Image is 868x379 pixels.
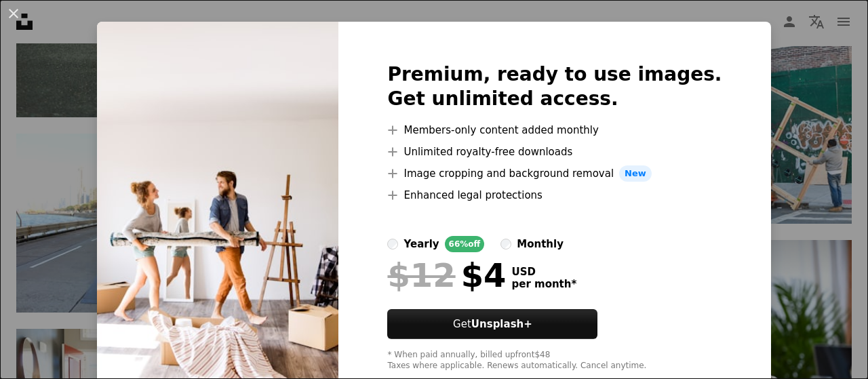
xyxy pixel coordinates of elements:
[387,62,722,111] h2: Premium, ready to use images. Get unlimited access.
[517,236,564,252] div: monthly
[500,239,511,250] input: monthly
[387,144,722,160] li: Unlimited royalty-free downloads
[387,309,597,339] button: GetUnsplash+
[387,165,722,182] li: Image cropping and background removal
[403,236,439,252] div: yearly
[511,266,576,278] span: USD
[387,258,455,293] span: $12
[387,187,722,203] li: Enhanced legal protections
[387,122,722,138] li: Members-only content added monthly
[387,258,506,293] div: $4
[387,239,398,250] input: yearly66%off
[445,236,485,252] div: 66% off
[471,318,532,330] strong: Unsplash+
[619,165,652,182] span: New
[387,350,722,372] div: * When paid annually, billed upfront $48 Taxes where applicable. Renews automatically. Cancel any...
[511,278,576,290] span: per month *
